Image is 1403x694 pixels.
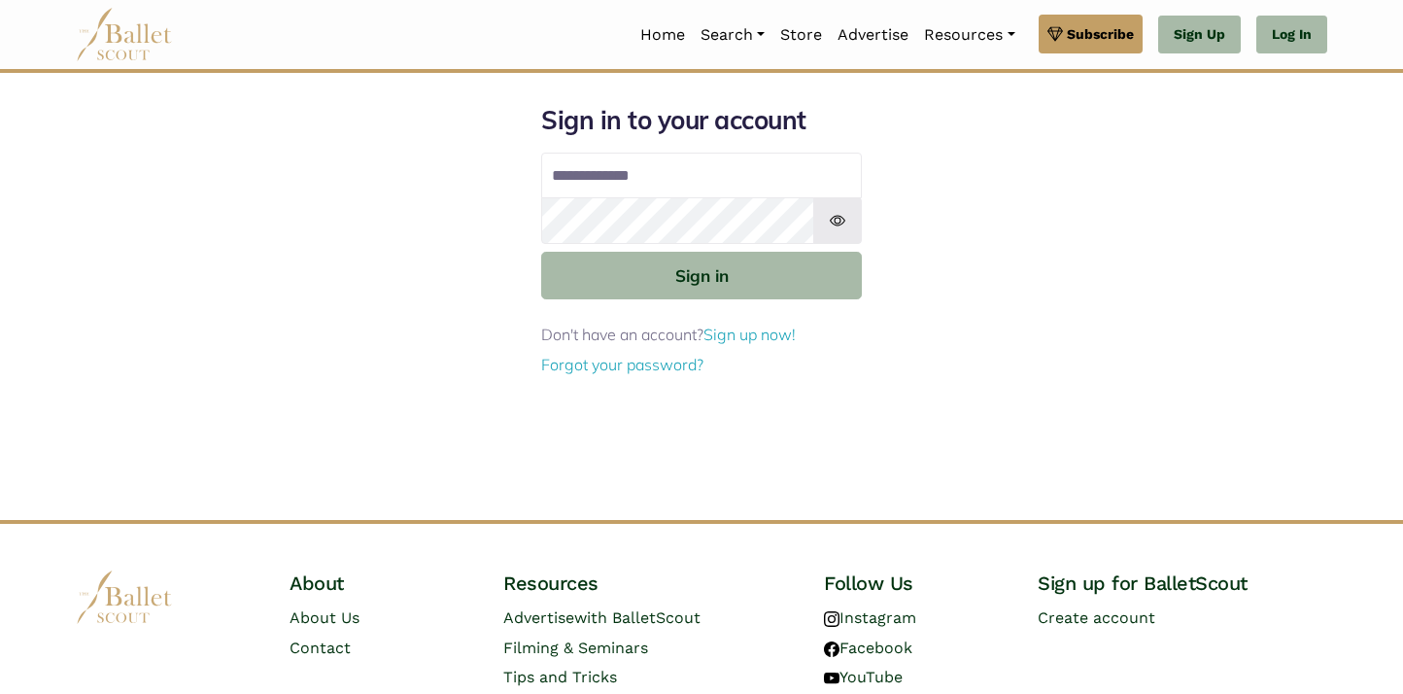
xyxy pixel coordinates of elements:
[541,104,862,137] h1: Sign in to your account
[824,571,1007,596] h4: Follow Us
[290,639,351,657] a: Contact
[574,608,701,627] span: with BalletScout
[824,639,912,657] a: Facebook
[1038,571,1327,596] h4: Sign up for BalletScout
[1158,16,1241,54] a: Sign Up
[824,608,916,627] a: Instagram
[503,571,793,596] h4: Resources
[824,642,839,657] img: facebook logo
[1256,16,1327,54] a: Log In
[541,355,703,374] a: Forgot your password?
[824,668,903,686] a: YouTube
[1039,15,1143,53] a: Subscribe
[824,611,839,627] img: instagram logo
[503,639,648,657] a: Filming & Seminars
[1038,608,1155,627] a: Create account
[503,608,701,627] a: Advertisewith BalletScout
[1047,23,1063,45] img: gem.svg
[1067,23,1134,45] span: Subscribe
[772,15,830,55] a: Store
[824,671,839,686] img: youtube logo
[541,323,862,348] p: Don't have an account?
[916,15,1022,55] a: Resources
[76,571,173,624] img: logo
[830,15,916,55] a: Advertise
[633,15,693,55] a: Home
[541,252,862,299] button: Sign in
[290,571,472,596] h4: About
[693,15,772,55] a: Search
[503,668,617,686] a: Tips and Tricks
[703,325,796,344] a: Sign up now!
[290,608,359,627] a: About Us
